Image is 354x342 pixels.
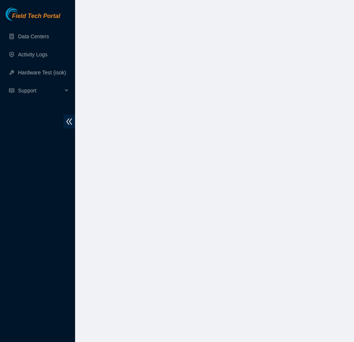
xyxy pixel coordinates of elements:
[12,13,60,20] span: Field Tech Portal
[18,83,62,98] span: Support
[18,70,66,76] a: Hardware Test (isok)
[63,115,75,129] span: double-left
[18,33,49,39] a: Data Centers
[18,51,48,58] a: Activity Logs
[9,88,14,93] span: read
[6,8,38,21] img: Akamai Technologies
[6,14,60,23] a: Akamai TechnologiesField Tech Portal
